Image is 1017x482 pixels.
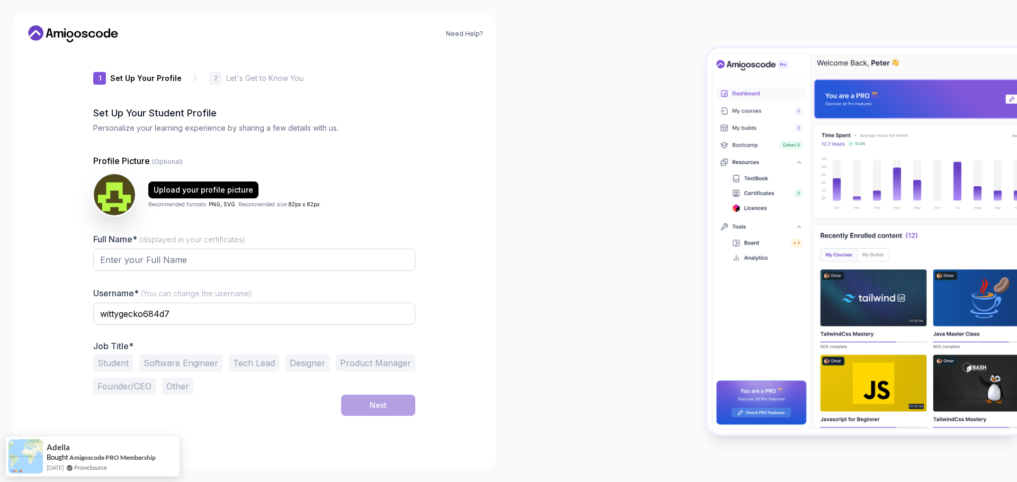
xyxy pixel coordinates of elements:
p: Personalize your learning experience by sharing a few details with us. [93,123,415,133]
p: Profile Picture [93,154,415,167]
button: Student [93,354,133,371]
img: user profile image [94,174,135,215]
div: Upload your profile picture [154,185,253,195]
span: PNG, SVG [209,201,235,207]
input: Enter your Username [93,303,415,325]
button: Upload your profile picture [148,181,258,198]
h2: Set Up Your Student Profile [93,106,415,121]
span: (displayed in your certificates) [139,235,245,244]
a: Amigoscode PRO Membership [69,453,156,461]
span: (You can change the username) [141,289,252,298]
div: Next [370,400,387,411]
img: provesource social proof notification image [8,439,43,474]
button: Software Engineer [139,354,222,371]
span: [DATE] [47,463,64,472]
label: Full Name* [93,234,245,244]
a: Need Help? [446,30,483,38]
p: Set Up Your Profile [110,73,182,84]
button: Other [162,378,193,395]
button: Next [341,395,415,416]
p: 2 [214,75,218,81]
button: Founder/CEO [93,378,156,395]
p: Let's Get to Know You [226,73,304,84]
img: Amigoscode Dashboard [707,48,1017,434]
p: Job Title* [93,341,415,351]
p: 1 [99,75,101,81]
label: Username* [93,288,252,298]
input: Enter your Full Name [93,249,415,271]
button: Product Manager [336,354,415,371]
button: Tech Lead [229,354,279,371]
span: Bought [47,453,68,461]
a: Home link [25,25,121,42]
a: ProveSource [74,463,107,472]
button: Designer [286,354,329,371]
span: Adella [47,443,70,452]
span: (Optional) [152,158,183,166]
p: Recommended formats: . Recommended size: . [148,201,321,208]
span: 82px x 82px [288,201,319,207]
